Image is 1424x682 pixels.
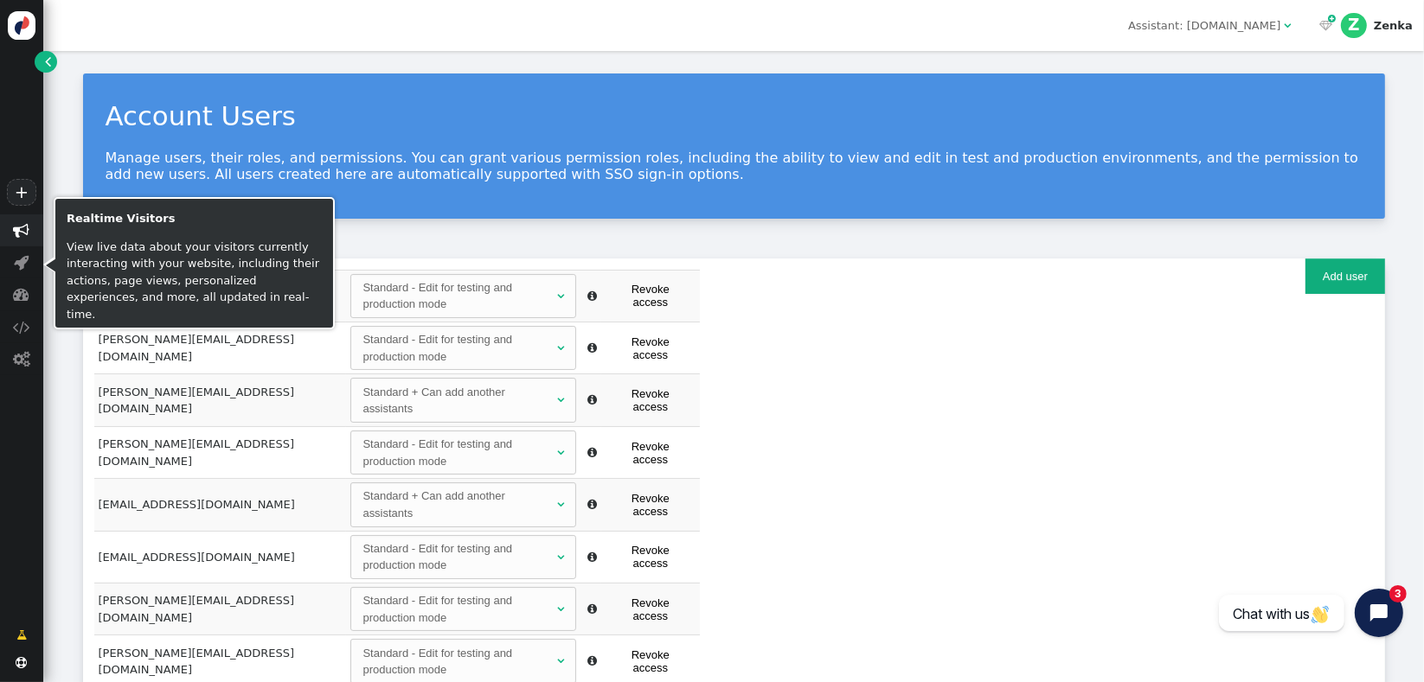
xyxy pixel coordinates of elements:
span:  [557,603,564,615]
div: Z [1341,13,1367,39]
div: Standard + Can add another assistants [362,384,554,417]
span:  [587,603,597,615]
img: logo-icon.svg [8,11,36,40]
span:  [587,290,597,302]
span:  [587,447,597,458]
td: [PERSON_NAME][EMAIL_ADDRESS][DOMAIN_NAME] [94,426,347,478]
span:  [587,342,597,354]
span:  [16,627,27,644]
div: Zenka [1374,19,1413,33]
button: Revoke access [606,644,695,679]
td: [EMAIL_ADDRESS][DOMAIN_NAME] [94,479,347,531]
td: [PERSON_NAME][EMAIL_ADDRESS][DOMAIN_NAME] [94,322,347,374]
button: Revoke access [606,435,695,469]
span:  [557,655,564,666]
span:  [557,394,564,405]
span:  [1284,20,1291,31]
span:  [587,499,597,510]
td: [PERSON_NAME][EMAIL_ADDRESS][DOMAIN_NAME] [94,374,347,426]
span:  [14,286,30,303]
td: [EMAIL_ADDRESS][DOMAIN_NAME] [94,531,347,583]
span:  [557,551,564,563]
span:  [557,447,564,458]
button: Revoke access [606,591,695,626]
button: Revoke access [606,488,695,522]
span:  [1328,12,1336,26]
p: Manage users, their roles, and permissions. You can grant various permission roles, including the... [106,150,1363,182]
span:  [587,551,597,563]
button: Revoke access [606,383,695,417]
div: Standard - Edit for testing and production mode [362,645,554,679]
div: Standard + Can add another assistants [362,488,554,521]
span:  [16,657,28,668]
div: Assistant: [DOMAIN_NAME] [1128,17,1280,35]
span:  [557,342,564,354]
span:  [14,222,30,239]
span:  [15,254,29,271]
div: Account Users [106,96,1363,136]
div: Standard - Edit for testing and production mode [362,331,554,365]
span:  [557,290,564,302]
span:  [1319,20,1332,31]
span:  [557,499,564,510]
span:  [13,351,30,367]
div: Standard - Edit for testing and production mode [362,592,554,626]
button: Revoke access [606,539,695,574]
p: View live data about your visitors currently interacting with your website, including their actio... [67,239,322,323]
button: Revoke access [606,278,695,313]
button: Revoke access [606,331,695,366]
span:  [13,319,30,335]
div: Standard - Edit for testing and production mode [362,540,554,574]
a:  [5,621,38,650]
a:   [1316,17,1336,35]
div: Standard - Edit for testing and production mode [362,279,554,313]
span:  [587,655,597,666]
b: Realtime Visitors [67,212,175,225]
div: Standard - Edit for testing and production mode [362,436,554,469]
a:  [35,51,56,73]
td: [PERSON_NAME][EMAIL_ADDRESS][DOMAIN_NAME] [94,583,347,634]
a: + [7,179,36,206]
button: Add user [1305,258,1384,294]
span:  [587,394,597,405]
span:  [45,53,51,70]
